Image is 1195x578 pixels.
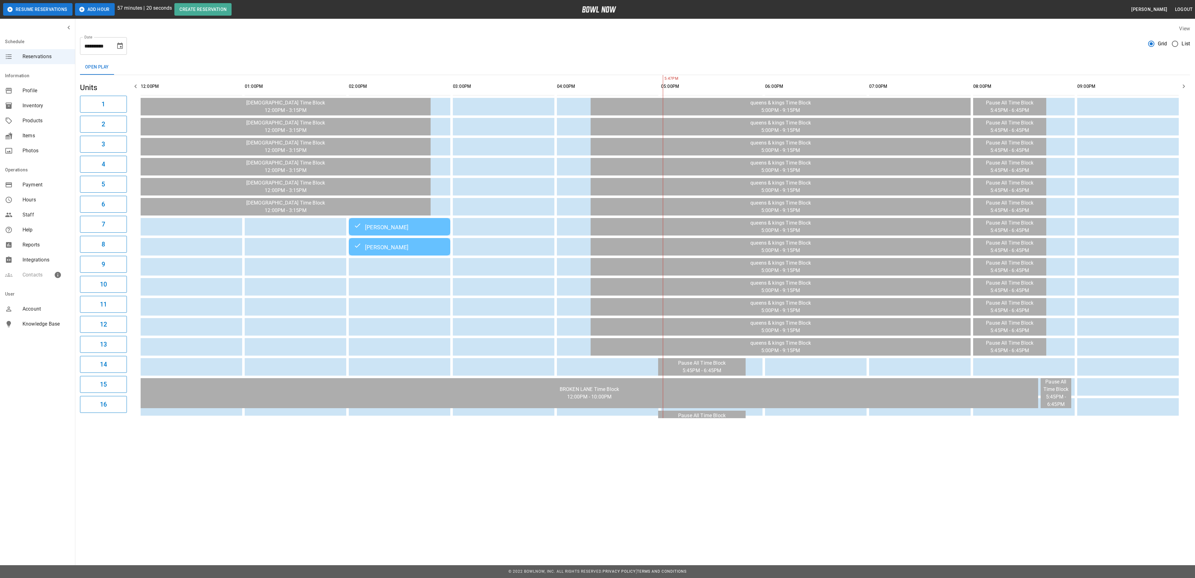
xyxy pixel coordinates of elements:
th: 03:00PM [453,78,554,95]
span: Products [22,117,70,124]
button: 8 [80,236,127,253]
h6: 16 [100,399,107,409]
span: Reports [22,241,70,249]
button: Logout [1172,4,1195,15]
button: [PERSON_NAME] [1129,4,1170,15]
button: 15 [80,376,127,393]
span: Integrations [22,256,70,264]
span: Items [22,132,70,139]
h6: 6 [102,199,105,209]
div: [PERSON_NAME] [354,243,445,251]
button: Resume Reservations [3,3,72,16]
div: inventory tabs [80,60,1190,75]
button: Open Play [80,60,114,75]
button: 16 [80,396,127,413]
button: 3 [80,136,127,153]
h6: 3 [102,139,105,149]
button: 14 [80,356,127,373]
span: Profile [22,87,70,94]
a: Terms and Conditions [637,569,687,574]
th: 12:00PM [141,78,242,95]
span: Knowledge Base [22,320,70,328]
h6: 7 [102,219,105,229]
a: Privacy Policy [602,569,636,574]
button: Create Reservation [174,3,232,16]
button: 5 [80,176,127,193]
button: 4 [80,156,127,173]
span: © 2022 BowlNow, Inc. All Rights Reserved. [508,569,602,574]
button: Choose date, selected date is Sep 3, 2025 [114,40,126,52]
h6: 11 [100,299,107,309]
th: 06:00PM [765,78,867,95]
button: 12 [80,316,127,333]
label: View [1179,26,1190,32]
span: Grid [1158,40,1167,48]
span: Staff [22,211,70,219]
h6: 4 [102,159,105,169]
button: 11 [80,296,127,313]
button: Add Hour [75,3,115,16]
button: 6 [80,196,127,213]
button: 10 [80,276,127,293]
button: 1 [80,96,127,113]
span: Hours [22,196,70,204]
img: logo [582,6,616,13]
button: 7 [80,216,127,233]
button: 9 [80,256,127,273]
h5: Units [80,83,127,93]
button: 2 [80,116,127,133]
p: 57 minutes | 20 seconds [117,4,172,16]
span: List [1182,40,1190,48]
h6: 5 [102,179,105,189]
span: Reservations [22,53,70,60]
h6: 9 [102,259,105,269]
span: 5:47PM [663,76,664,82]
span: Help [22,226,70,234]
button: 13 [80,336,127,353]
th: 09:00PM [1077,78,1179,95]
span: Inventory [22,102,70,109]
h6: 2 [102,119,105,129]
div: [PERSON_NAME] [354,223,445,231]
h6: 14 [100,359,107,369]
h6: 1 [102,99,105,109]
th: 08:00PM [973,78,1075,95]
h6: 13 [100,339,107,349]
table: sticky table [138,75,1181,418]
span: Account [22,305,70,313]
span: Payment [22,181,70,189]
h6: 8 [102,239,105,249]
th: 01:00PM [245,78,346,95]
h6: 12 [100,319,107,329]
h6: 15 [100,379,107,389]
h6: 10 [100,279,107,289]
span: Photos [22,147,70,155]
